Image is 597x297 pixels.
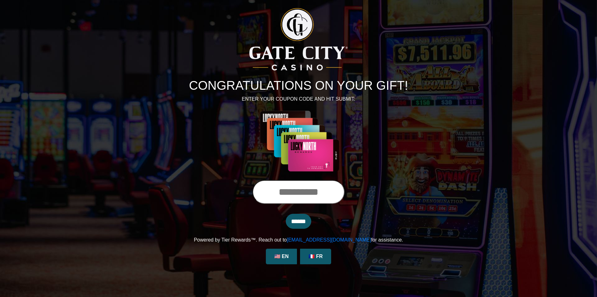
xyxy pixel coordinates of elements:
a: 🇫🇷 FR [300,249,331,264]
div: Language Selection [264,249,333,264]
a: [EMAIL_ADDRESS][DOMAIN_NAME] [287,237,371,242]
a: 🇺🇸 EN [266,249,297,264]
h1: CONGRATULATIONS ON YOUR GIFT! [126,78,471,93]
span: Powered by Tier Rewards™. Reach out to for assistance. [194,237,403,242]
img: Center Image [243,110,354,173]
img: Logo [249,8,348,70]
p: ENTER YOUR COUPON CODE AND HIT SUBMIT: [126,95,471,103]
